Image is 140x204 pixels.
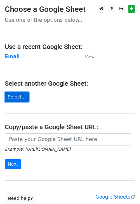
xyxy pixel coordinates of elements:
[5,133,132,145] input: Paste your Google Sheet URL here
[5,17,135,23] p: Use one of the options below...
[5,123,135,131] h4: Copy/paste a Google Sheet URL:
[95,194,135,200] a: Google Sheets
[5,43,135,51] h4: Use a recent Google Sheet:
[5,54,20,59] a: Email
[5,80,135,87] h4: Select another Google Sheet:
[85,54,95,59] small: View
[108,173,140,204] iframe: Chat Widget
[5,92,29,102] a: Select...
[5,5,135,14] h3: Choose a Google Sheet
[5,193,36,203] a: Need help?
[5,159,21,169] input: Next
[78,54,95,59] a: View
[5,147,70,152] small: Example: [URL][DOMAIN_NAME]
